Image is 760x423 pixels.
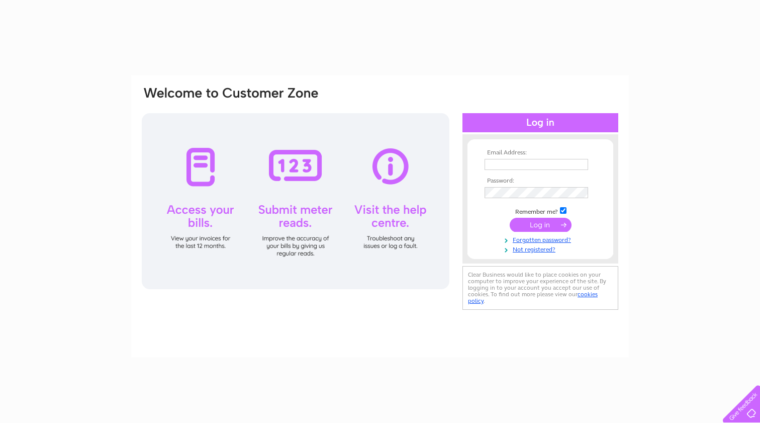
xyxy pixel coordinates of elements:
div: Clear Business would like to place cookies on your computer to improve your experience of the sit... [462,266,618,310]
th: Email Address: [482,149,599,156]
input: Submit [510,218,572,232]
td: Remember me? [482,206,599,216]
a: Not registered? [485,244,599,253]
a: Forgotten password? [485,234,599,244]
th: Password: [482,178,599,185]
a: cookies policy [468,291,598,304]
